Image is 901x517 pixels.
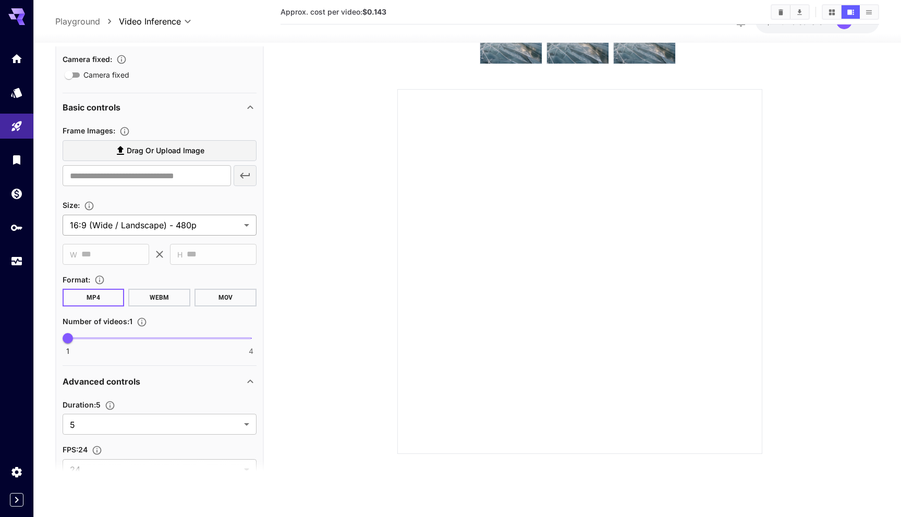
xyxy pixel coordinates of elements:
span: Camera fixed [83,69,129,80]
span: credits left [792,17,828,26]
div: Wallet [10,187,23,200]
div: Usage [10,255,23,268]
p: Basic controls [63,101,120,114]
span: $21.97 [766,17,792,26]
button: Show videos in grid view [823,5,841,19]
div: Models [10,86,23,99]
span: Approx. cost per video: [281,7,386,16]
button: Clear videos [772,5,790,19]
button: Set the fps [88,445,106,456]
p: Advanced controls [63,375,140,388]
div: Show videos in grid viewShow videos in video viewShow videos in list view [822,4,879,20]
button: Choose the file format for the output video. [90,275,109,285]
span: Format : [63,275,90,284]
div: API Keys [10,221,23,234]
span: 1 [66,346,69,356]
button: WEBM [128,289,190,306]
button: Expand sidebar [10,493,23,507]
button: Adjust the dimensions of the generated image by specifying its width and height in pixels, or sel... [80,201,99,211]
span: Drag or upload image [127,144,204,157]
nav: breadcrumb [55,15,119,28]
button: Show videos in list view [860,5,878,19]
div: Clear videosDownload All [771,4,810,20]
span: Duration : 5 [63,400,101,409]
div: Advanced controls [63,369,257,394]
button: MP4 [63,289,125,306]
button: Upload frame images. [115,126,134,137]
span: W [70,248,77,260]
div: Playground [10,120,23,133]
span: 4 [249,346,253,356]
span: Size : [63,201,80,210]
span: 5 [70,418,240,431]
span: FPS : 24 [63,445,88,454]
div: Home [10,52,23,65]
div: Settings [10,465,23,478]
a: Playground [55,15,100,28]
button: Specify how many videos to generate in a single request. Each video generation will be charged se... [132,316,151,327]
button: MOV [194,289,257,306]
span: Number of videos : 1 [63,317,132,326]
div: Library [10,153,23,166]
label: Drag or upload image [63,140,257,162]
span: Video Inference [119,15,181,28]
div: Basic controls [63,95,257,120]
button: Show videos in video view [842,5,860,19]
span: 16:9 (Wide / Landscape) - 480p [70,219,240,231]
span: Camera fixed : [63,54,112,63]
b: $0.143 [362,7,386,16]
span: Frame Images : [63,126,115,135]
span: H [177,248,182,260]
button: Set the number of duration [101,400,119,410]
button: Download All [790,5,809,19]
